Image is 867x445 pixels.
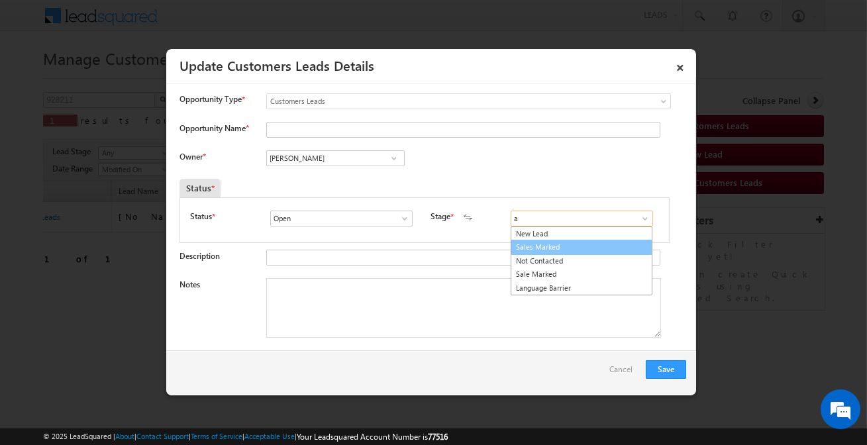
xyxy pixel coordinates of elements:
a: Show All Items [393,212,409,225]
a: Customers Leads [266,93,671,109]
a: Cancel [609,360,639,385]
label: Notes [179,279,200,289]
span: Customers Leads [267,95,617,107]
input: Type to Search [266,150,405,166]
span: 77516 [428,432,448,442]
label: Description [179,251,220,261]
a: New Lead [511,227,652,241]
a: About [115,432,134,440]
input: Type to Search [270,211,413,226]
a: Terms of Service [191,432,242,440]
span: Your Leadsquared Account Number is [297,432,448,442]
a: Update Customers Leads Details [179,56,374,74]
a: Sales Marked [511,240,652,255]
a: Sale Marked [511,268,652,281]
a: Show All Items [633,212,650,225]
em: Start Chat [180,347,240,365]
textarea: Type your message and hit 'Enter' [17,123,242,336]
label: Status [190,211,212,222]
input: Type to Search [511,211,653,226]
a: Language Barrier [511,281,652,295]
span: © 2025 LeadSquared | | | | | [43,430,448,443]
a: Not Contacted [511,254,652,268]
label: Opportunity Name [179,123,248,133]
div: Chat with us now [69,70,223,87]
label: Owner [179,152,205,162]
div: Minimize live chat window [217,7,249,38]
a: Contact Support [136,432,189,440]
span: Opportunity Type [179,93,242,105]
div: Status [179,179,221,197]
label: Stage [431,211,450,222]
button: Save [646,360,686,379]
a: Show All Items [385,152,402,165]
a: × [669,54,691,77]
img: d_60004797649_company_0_60004797649 [23,70,56,87]
a: Acceptable Use [244,432,295,440]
